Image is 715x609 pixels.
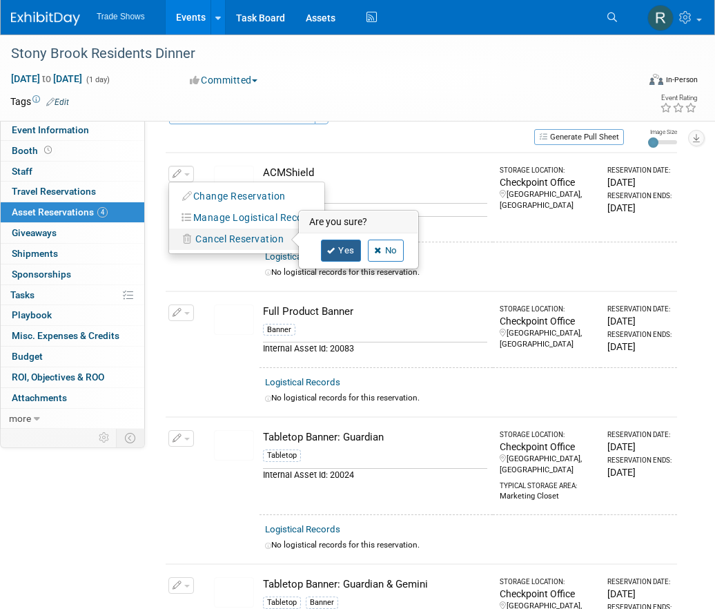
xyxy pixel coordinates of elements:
span: [DATE] [DATE] [10,72,83,85]
div: [DATE] [607,465,672,479]
div: Storage Location: [500,430,595,440]
div: Typical Storage Area: [500,476,595,491]
h3: Are you sure? [300,211,418,233]
img: View Images [214,304,254,335]
div: [DATE] [607,314,672,328]
div: [GEOGRAPHIC_DATA], [GEOGRAPHIC_DATA] [500,189,595,211]
div: No logistical records for this reservation. [265,392,672,404]
div: Banner [306,597,338,609]
img: View Images [214,577,254,608]
div: [GEOGRAPHIC_DATA], [GEOGRAPHIC_DATA] [500,328,595,350]
div: Reservation Ends: [607,456,672,465]
a: Sponsorships [1,264,144,284]
a: Playbook [1,305,144,325]
div: Checkpoint Office [500,175,595,189]
div: [DATE] [607,201,672,215]
span: to [40,73,53,84]
button: Cancel Reservation [176,230,291,249]
a: Event Information [1,120,144,140]
div: Reservation Ends: [607,191,672,201]
div: Marketing Closet [500,491,595,502]
span: Event Information [12,124,89,135]
span: Playbook [12,309,52,320]
span: Misc. Expenses & Credits [12,330,119,341]
div: Storage Location: [500,304,595,314]
div: No logistical records for this reservation. [265,539,672,551]
span: Attachments [12,392,67,403]
img: Format-Inperson.png [649,74,663,85]
span: Trade Shows [97,12,145,21]
div: No logistical records for this reservation. [265,267,672,278]
a: Staff [1,162,144,182]
a: Attachments [1,388,144,408]
span: Budget [12,351,43,362]
div: Event Rating [660,95,697,101]
div: Storage Location: [500,577,595,587]
span: ROI, Objectives & ROO [12,371,104,383]
div: Reservation Ends: [607,330,672,340]
a: Budget [1,347,144,367]
div: [DATE] [607,587,672,601]
span: Asset Reservations [12,206,108,217]
div: Reservation Date: [607,166,672,175]
span: Staff [12,166,32,177]
div: Tabletop [263,449,301,462]
div: ACMShield [263,203,487,216]
img: View Images [214,430,254,461]
span: Sponsorships [12,269,71,280]
button: Generate Pull Sheet [534,129,624,145]
span: Tasks [10,289,35,300]
div: Tabletop Banner: Guardian [263,430,487,445]
div: Tabletop [263,597,301,609]
a: Misc. Expenses & Credits [1,326,144,346]
div: Checkpoint Office [500,440,595,454]
div: Image Size [648,128,677,136]
a: Shipments [1,244,144,264]
div: Checkpoint Office [500,587,595,601]
a: Logistical Records [265,377,340,387]
div: ACMShield [263,166,487,180]
span: Booth not reserved yet [41,145,55,155]
td: Toggle Event Tabs [117,429,145,447]
div: [DATE] [607,440,672,454]
img: ExhibitDay [11,12,80,26]
div: [DATE] [607,175,672,189]
div: In-Person [665,75,698,85]
div: Stony Brook Residents Dinner [6,41,629,66]
div: Checkpoint Office [500,314,595,328]
a: ROI, Objectives & ROO [1,367,144,387]
a: Edit [46,97,69,107]
div: Full Product Banner [263,304,487,319]
a: more [1,409,144,429]
a: Logistical Records [265,251,340,262]
div: Banner [263,324,295,336]
div: Reservation Date: [607,430,672,440]
a: Giveaways [1,223,144,243]
a: No [368,240,404,262]
span: more [9,413,31,424]
a: Yes [321,240,361,262]
a: Booth [1,141,144,161]
div: [GEOGRAPHIC_DATA], [GEOGRAPHIC_DATA] [500,454,595,476]
div: Tabletop Banner: Guardian & Gemini [263,577,487,592]
span: Giveaways [12,227,57,238]
div: Storage Location: [500,166,595,175]
a: Travel Reservations [1,182,144,202]
span: (1 day) [85,75,110,84]
span: Cancel Reservation [195,233,284,244]
div: [DATE] [607,340,672,354]
td: Tags [10,95,69,108]
img: Rachel Murphy [647,5,674,31]
button: Change Reservation [176,187,293,206]
span: Booth [12,145,55,156]
td: Personalize Event Tab Strip [92,429,117,447]
div: Internal Asset Id: 20083 [263,342,487,355]
span: 4 [97,207,108,217]
button: Manage Logistical Records [176,209,324,227]
div: Event Format [592,72,698,93]
div: Reservation Date: [607,577,672,587]
a: Asset Reservations4 [1,202,144,222]
div: Reservation Date: [607,304,672,314]
a: Logistical Records [265,524,340,534]
img: View Images [214,166,254,196]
